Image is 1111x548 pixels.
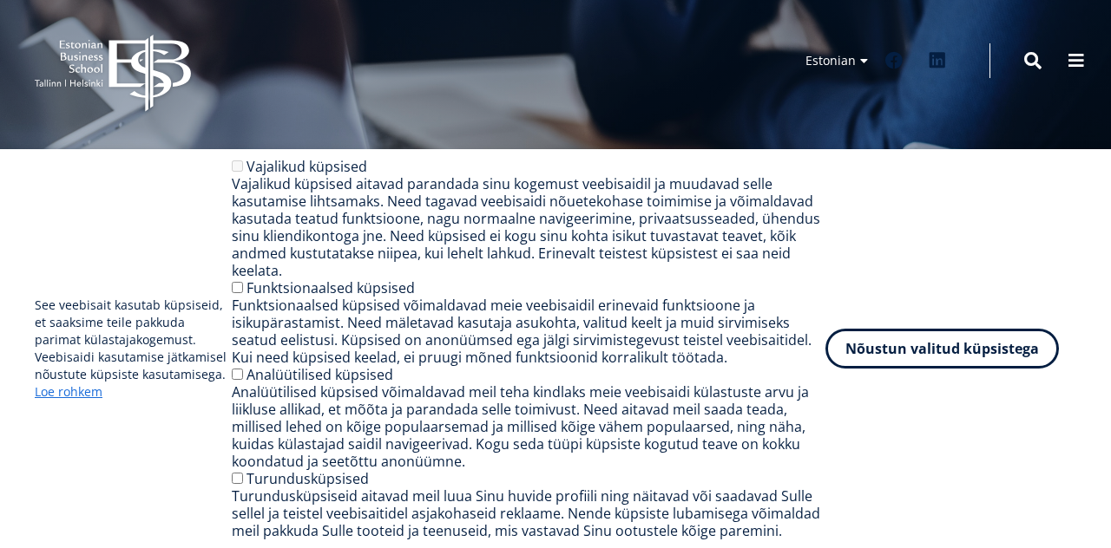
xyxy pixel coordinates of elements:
div: Analüütilised küpsised võimaldavad meil teha kindlaks meie veebisaidi külastuste arvu ja liikluse... [232,383,825,470]
div: Turundusküpsiseid aitavad meil luua Sinu huvide profiili ning näitavad või saadavad Sulle sellel ... [232,487,825,539]
a: Loe rohkem [35,383,102,401]
label: Funktsionaalsed küpsised [247,278,415,297]
div: Funktsionaalsed küpsised võimaldavad meie veebisaidil erinevaid funktsioone ja isikupärastamist. ... [232,297,825,366]
div: Vajalikud küpsised aitavad parandada sinu kogemust veebisaidil ja muudavad selle kasutamise lihts... [232,175,825,279]
button: Nõustun valitud küpsistega [825,329,1059,369]
label: Vajalikud küpsised [247,157,367,176]
a: Linkedin [920,43,955,78]
label: Analüütilised küpsised [247,365,393,384]
label: Turundusküpsised [247,469,369,488]
p: See veebisait kasutab küpsiseid, et saaksime teile pakkuda parimat külastajakogemust. Veebisaidi ... [35,297,232,401]
a: Facebook [877,43,911,78]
